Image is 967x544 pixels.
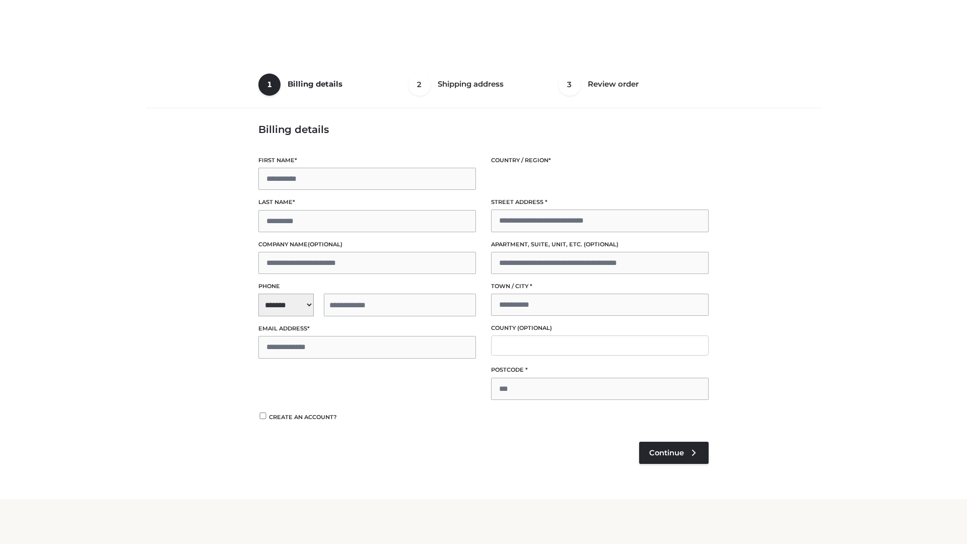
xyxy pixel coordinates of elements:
[258,123,709,135] h3: Billing details
[258,413,267,419] input: Create an account?
[258,197,476,207] label: Last name
[491,323,709,333] label: County
[517,324,552,331] span: (optional)
[649,448,684,457] span: Continue
[491,197,709,207] label: Street address
[258,324,476,333] label: Email address
[308,241,342,248] span: (optional)
[258,240,476,249] label: Company name
[491,240,709,249] label: Apartment, suite, unit, etc.
[258,156,476,165] label: First name
[258,282,476,291] label: Phone
[491,156,709,165] label: Country / Region
[491,282,709,291] label: Town / City
[584,241,618,248] span: (optional)
[491,365,709,375] label: Postcode
[639,442,709,464] a: Continue
[269,414,337,421] span: Create an account?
